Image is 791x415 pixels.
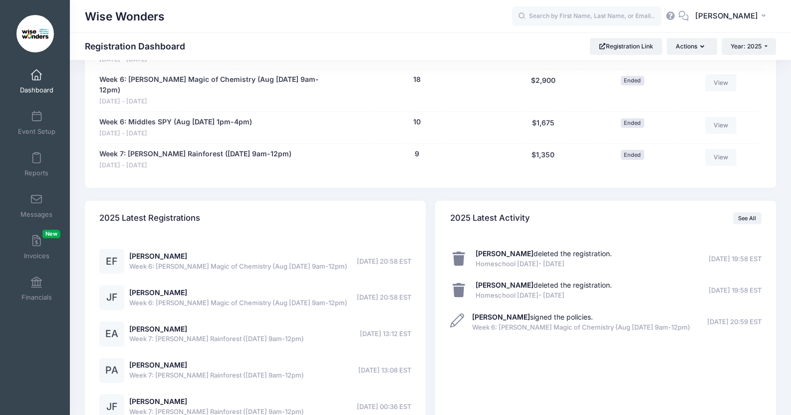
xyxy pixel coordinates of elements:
input: Search by First Name, Last Name, or Email... [512,6,662,26]
span: [DATE] 00:36 EST [357,402,411,412]
h4: 2025 Latest Registrations [99,204,200,233]
a: View [705,117,737,134]
span: [PERSON_NAME] [695,10,758,21]
a: EA [99,330,124,339]
a: [PERSON_NAME] [129,361,187,369]
span: Messages [20,210,52,219]
a: [PERSON_NAME]deleted the registration. [476,249,612,258]
span: [DATE] 20:58 EST [357,293,411,303]
a: InvoicesNew [13,230,60,265]
strong: [PERSON_NAME] [476,249,533,258]
a: Week 7: [PERSON_NAME] Rainforest ([DATE] 9am-12pm) [99,149,291,159]
button: Year: 2025 [722,38,776,55]
a: Registration Link [590,38,662,55]
a: [PERSON_NAME] [129,325,187,333]
span: Financials [21,293,52,302]
button: 9 [415,149,419,159]
span: Ended [621,76,644,85]
span: Ended [621,118,644,128]
span: [DATE] 19:58 EST [709,254,762,264]
span: [DATE] 20:58 EST [357,257,411,267]
span: Week 7: [PERSON_NAME] Rainforest ([DATE] 9am-12pm) [129,371,304,381]
a: [PERSON_NAME]deleted the registration. [476,281,612,289]
div: $1,675 [497,117,589,138]
span: Week 7: [PERSON_NAME] Rainforest ([DATE] 9am-12pm) [129,334,304,344]
span: [DATE] 13:08 EST [358,366,411,376]
span: Invoices [24,252,49,260]
span: Reports [24,169,48,177]
strong: [PERSON_NAME] [472,313,530,321]
a: [PERSON_NAME] [129,252,187,260]
span: Homeschool [DATE]- [DATE] [476,259,612,269]
div: EF [99,249,124,274]
span: Year: 2025 [731,42,762,50]
img: Wise Wonders [16,15,54,52]
div: JF [99,285,124,310]
div: $1,350 [497,149,589,170]
span: [DATE] 19:58 EST [709,286,762,296]
a: See All [733,212,762,224]
h1: Registration Dashboard [85,41,194,51]
button: 18 [413,74,421,85]
strong: [PERSON_NAME] [476,281,533,289]
span: [DATE] 13:12 EST [360,329,411,339]
a: Event Setup [13,105,60,140]
span: Ended [621,150,644,159]
span: Week 6: [PERSON_NAME] Magic of Chemistry (Aug [DATE] 9am-12pm) [129,298,347,308]
div: $2,900 [497,74,589,106]
a: View [705,149,737,166]
span: New [42,230,60,238]
button: 10 [413,117,421,127]
a: Week 6: Middles SPY (Aug [DATE] 1pm-4pm) [99,117,252,127]
a: [PERSON_NAME] [129,397,187,406]
a: EF [99,258,124,266]
span: Homeschool [DATE]- [DATE] [476,291,612,301]
span: Week 6: [PERSON_NAME] Magic of Chemistry (Aug [DATE] 9am-12pm) [129,262,347,272]
button: Actions [667,38,717,55]
a: Dashboard [13,64,60,99]
span: [DATE] 20:59 EST [707,317,762,327]
div: PA [99,358,124,383]
a: [PERSON_NAME] [129,288,187,297]
a: JF [99,294,124,302]
a: Reports [13,147,60,182]
button: [PERSON_NAME] [689,5,776,28]
a: JF [99,403,124,412]
span: Event Setup [18,127,55,136]
h4: 2025 Latest Activity [450,204,530,233]
div: EA [99,322,124,347]
a: PA [99,367,124,375]
a: Financials [13,271,60,306]
a: Week 6: [PERSON_NAME] Magic of Chemistry (Aug [DATE] 9am-12pm) [99,74,333,95]
h1: Wise Wonders [85,5,165,28]
span: [DATE] - [DATE] [99,161,291,170]
a: [PERSON_NAME]signed the policies. [472,313,593,321]
span: [DATE] - [DATE] [99,129,252,138]
a: Messages [13,188,60,223]
span: Week 6: [PERSON_NAME] Magic of Chemistry (Aug [DATE] 9am-12pm) [472,323,690,333]
span: Dashboard [20,86,53,94]
span: [DATE] - [DATE] [99,97,333,106]
a: View [705,74,737,91]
